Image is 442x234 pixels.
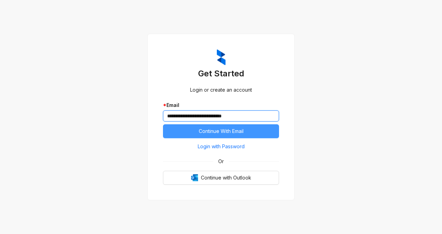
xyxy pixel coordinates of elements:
button: Continue With Email [163,124,279,138]
span: Continue with Outlook [201,174,251,182]
div: Email [163,101,279,109]
img: ZumaIcon [217,49,226,65]
img: Outlook [191,174,198,181]
span: Or [213,158,229,165]
button: Login with Password [163,141,279,152]
span: Continue With Email [199,127,244,135]
span: Login with Password [198,143,245,150]
h3: Get Started [163,68,279,79]
button: OutlookContinue with Outlook [163,171,279,185]
div: Login or create an account [163,86,279,94]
